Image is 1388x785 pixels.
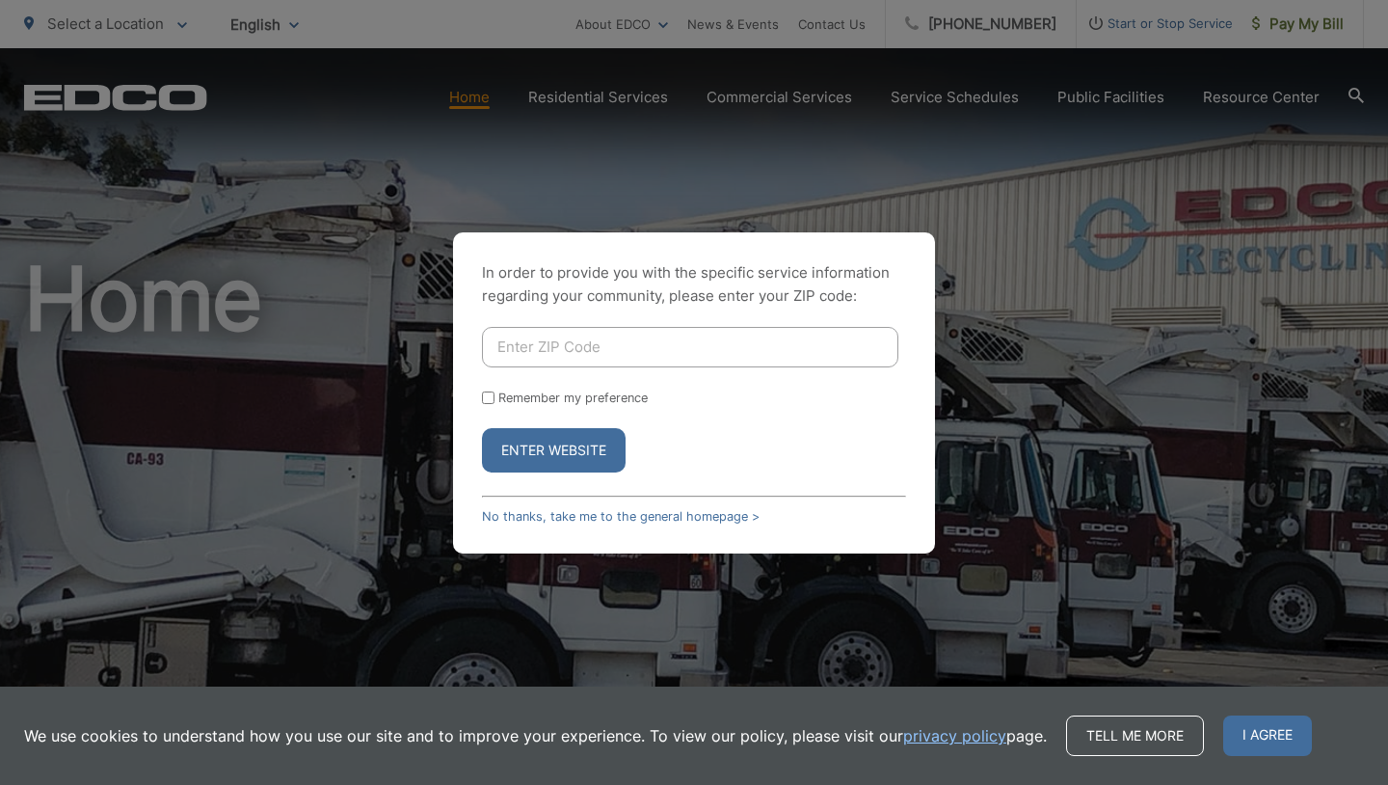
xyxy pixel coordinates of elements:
[482,261,906,308] p: In order to provide you with the specific service information regarding your community, please en...
[482,327,898,367] input: Enter ZIP Code
[498,391,648,405] label: Remember my preference
[1223,716,1312,756] span: I agree
[903,724,1006,747] a: privacy policy
[482,509,760,524] a: No thanks, take me to the general homepage >
[1066,716,1204,756] a: Tell me more
[24,724,1047,747] p: We use cookies to understand how you use our site and to improve your experience. To view our pol...
[482,428,626,473] button: Enter Website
